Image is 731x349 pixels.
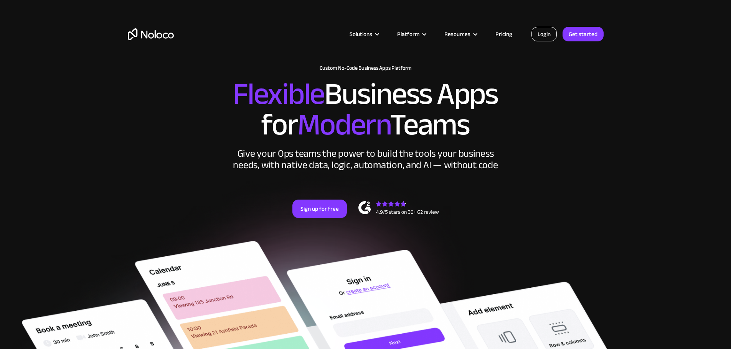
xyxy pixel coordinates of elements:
div: Platform [388,29,435,39]
a: Get started [563,27,604,41]
h2: Business Apps for Teams [128,79,604,140]
div: Solutions [340,29,388,39]
a: home [128,28,174,40]
div: Resources [435,29,486,39]
a: Pricing [486,29,522,39]
span: Flexible [233,66,324,123]
div: Platform [397,29,419,39]
div: Give your Ops teams the power to build the tools your business needs, with native data, logic, au... [231,148,500,171]
div: Solutions [350,29,372,39]
a: Sign up for free [292,200,347,218]
span: Modern [297,96,390,153]
div: Resources [444,29,470,39]
a: Login [531,27,557,41]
